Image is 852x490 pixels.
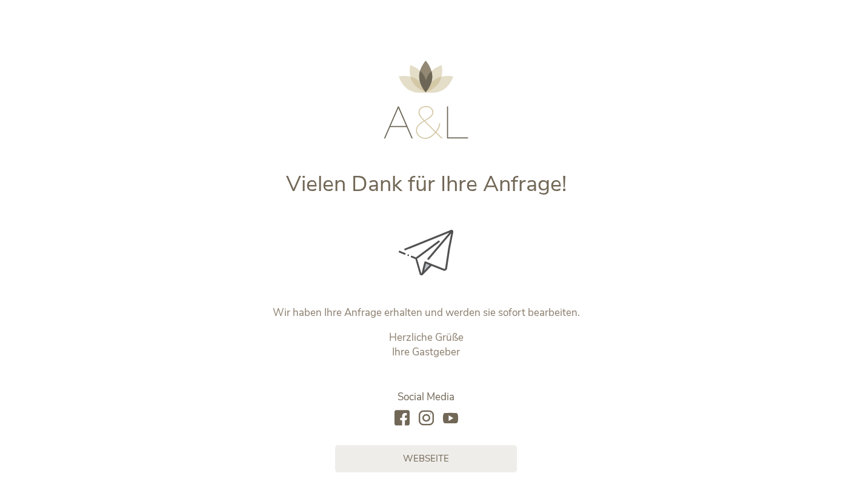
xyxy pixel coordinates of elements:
a: instagram [419,411,434,427]
p: Wir haben Ihre Anfrage erhalten und werden sie sofort bearbeiten. [173,306,679,320]
img: AMONTI & LUNARIS Wellnessresort [384,61,468,139]
a: Webseite [335,445,517,472]
a: facebook [394,411,410,427]
span: Vielen Dank für Ihre Anfrage! [286,169,567,199]
span: Webseite [403,452,449,465]
p: Herzliche Grüße Ihre Gastgeber [173,331,679,360]
span: Social Media [398,390,454,404]
a: youtube [443,411,458,427]
img: Vielen Dank für Ihre Anfrage! [399,230,453,275]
